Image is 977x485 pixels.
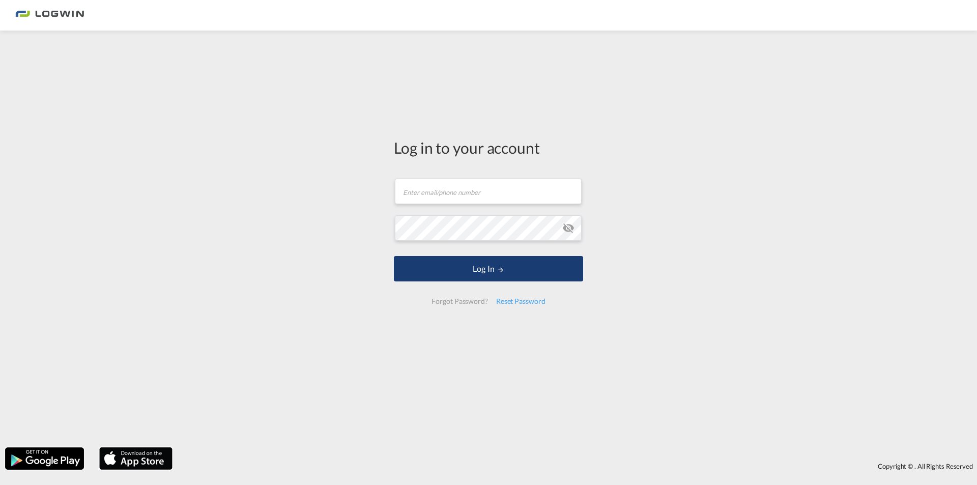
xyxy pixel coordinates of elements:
img: google.png [4,446,85,471]
img: 2761ae10d95411efa20a1f5e0282d2d7.png [15,4,84,27]
div: Log in to your account [394,137,583,158]
button: LOGIN [394,256,583,281]
div: Forgot Password? [427,292,492,310]
div: Copyright © . All Rights Reserved [178,458,977,475]
input: Enter email/phone number [395,179,582,204]
img: apple.png [98,446,174,471]
div: Reset Password [492,292,550,310]
md-icon: icon-eye-off [562,222,574,234]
